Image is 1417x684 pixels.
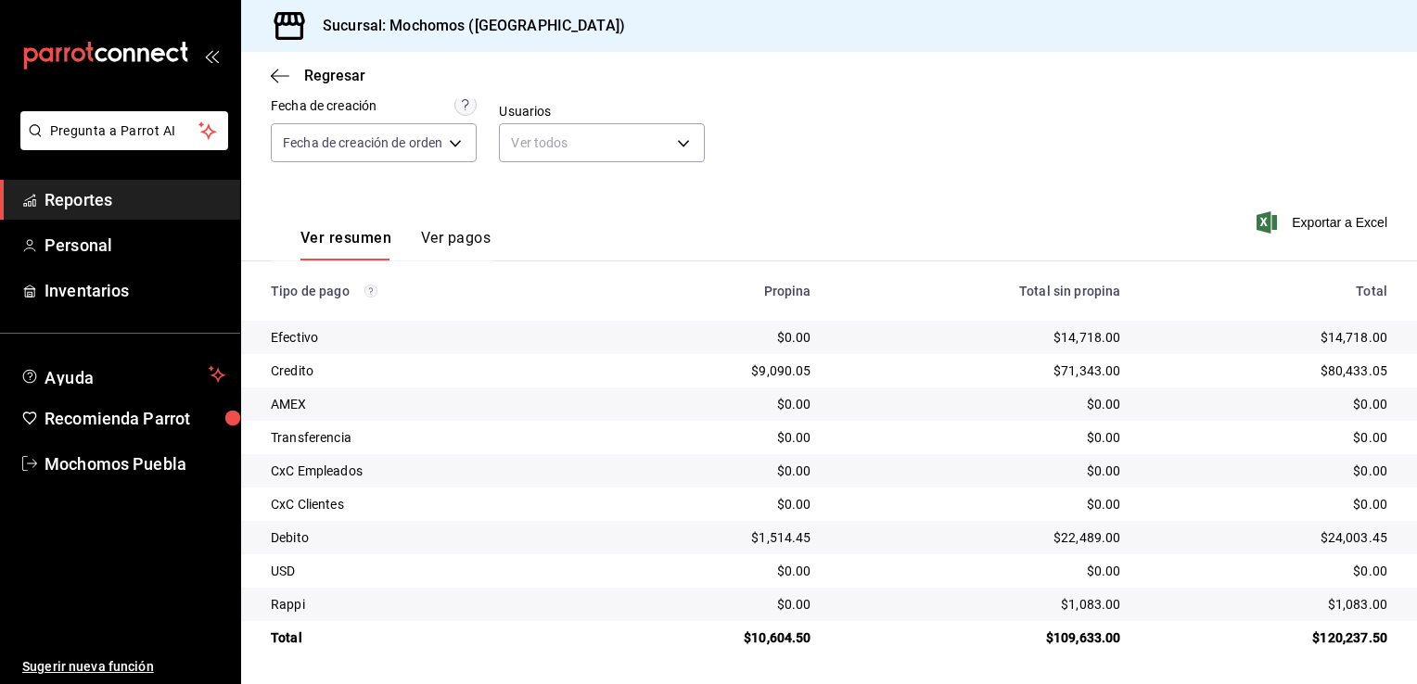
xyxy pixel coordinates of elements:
[271,96,377,116] div: Fecha de creación
[1260,211,1387,234] button: Exportar a Excel
[22,657,225,677] span: Sugerir nueva función
[1150,395,1387,413] div: $0.00
[612,361,811,380] div: $9,090.05
[841,361,1121,380] div: $71,343.00
[271,67,365,84] button: Regresar
[45,233,225,258] span: Personal
[612,395,811,413] div: $0.00
[204,48,219,63] button: open_drawer_menu
[1150,562,1387,580] div: $0.00
[841,495,1121,513] div: $0.00
[841,462,1121,480] div: $0.00
[612,428,811,447] div: $0.00
[271,328,582,347] div: Efectivo
[1150,495,1387,513] div: $0.00
[271,395,582,413] div: AMEX
[612,462,811,480] div: $0.00
[1150,428,1387,447] div: $0.00
[300,229,491,260] div: navigation tabs
[499,123,704,162] div: Ver todos
[45,363,201,386] span: Ayuda
[20,111,228,150] button: Pregunta a Parrot AI
[1150,462,1387,480] div: $0.00
[271,428,582,447] div: Transferencia
[612,328,811,347] div: $0.00
[612,528,811,547] div: $1,514.45
[45,187,225,212] span: Reportes
[304,67,365,84] span: Regresar
[841,428,1121,447] div: $0.00
[364,285,377,298] svg: Los pagos realizados con Pay y otras terminales son montos brutos.
[612,628,811,647] div: $10,604.50
[271,284,582,298] div: Tipo de pago
[271,595,582,614] div: Rappi
[45,406,225,431] span: Recomienda Parrot
[271,361,582,380] div: Credito
[612,284,811,298] div: Propina
[271,462,582,480] div: CxC Empleados
[271,562,582,580] div: USD
[841,595,1121,614] div: $1,083.00
[612,595,811,614] div: $0.00
[499,105,704,118] label: Usuarios
[1150,628,1387,647] div: $120,237.50
[612,562,811,580] div: $0.00
[300,229,391,260] button: Ver resumen
[271,628,582,647] div: Total
[271,495,582,513] div: CxC Clientes
[45,278,225,303] span: Inventarios
[421,229,491,260] button: Ver pagos
[283,133,442,152] span: Fecha de creación de orden
[50,121,199,141] span: Pregunta a Parrot AI
[308,15,625,37] h3: Sucursal: Mochomos ([GEOGRAPHIC_DATA])
[1150,528,1387,547] div: $24,003.45
[13,134,228,154] a: Pregunta a Parrot AI
[841,395,1121,413] div: $0.00
[612,495,811,513] div: $0.00
[841,562,1121,580] div: $0.00
[841,284,1121,298] div: Total sin propina
[841,328,1121,347] div: $14,718.00
[1150,284,1387,298] div: Total
[841,528,1121,547] div: $22,489.00
[271,528,582,547] div: Debito
[1150,361,1387,380] div: $80,433.05
[45,451,225,476] span: Mochomos Puebla
[1150,328,1387,347] div: $14,718.00
[841,628,1121,647] div: $109,633.00
[1150,595,1387,614] div: $1,083.00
